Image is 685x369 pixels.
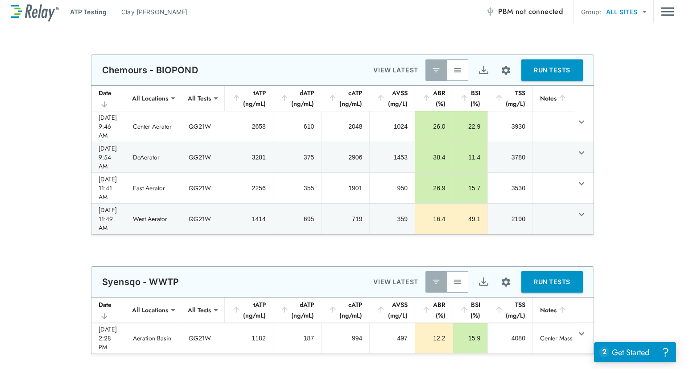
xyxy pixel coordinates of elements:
td: QG21W [182,111,225,142]
div: 1182 [232,334,266,343]
button: Site setup [494,59,518,82]
td: Center Mass [532,323,574,353]
img: Offline Icon [486,7,495,16]
button: PBM not connected [482,3,566,21]
span: not connected [516,6,563,17]
div: dATP (ng/mL) [280,88,314,109]
div: 16.4 [422,214,446,223]
div: 3930 [495,122,525,131]
div: All Tests [182,89,217,107]
div: 610 [281,122,314,131]
div: 719 [329,214,362,223]
div: dATP (ng/mL) [280,299,314,321]
div: AVSS (mg/L) [376,299,408,321]
div: 497 [377,334,408,343]
div: ABR (%) [422,88,446,109]
td: West Aerator [126,204,182,234]
div: [DATE] 9:46 AM [99,113,119,140]
div: 3780 [495,153,525,162]
div: 950 [377,184,408,193]
td: QG21W [182,142,225,172]
td: Aeration Basin [126,323,182,353]
img: View All [453,277,462,286]
div: Notes [540,305,567,315]
button: Export [473,59,494,81]
div: BSI (%) [460,299,481,321]
div: cATP (ng/mL) [328,88,362,109]
div: 15.7 [460,184,481,193]
button: expand row [574,326,589,341]
button: expand row [574,207,589,222]
div: 26.0 [422,122,446,131]
div: tATP (ng/mL) [232,299,266,321]
div: AVSS (mg/L) [376,88,408,109]
div: Notes [540,93,567,104]
td: QG21W [182,173,225,203]
div: cATP (ng/mL) [328,299,362,321]
div: 187 [281,334,314,343]
img: Latest [432,66,441,75]
div: 38.4 [422,153,446,162]
img: Settings Icon [500,277,512,288]
div: 2190 [495,214,525,223]
button: expand row [574,176,589,191]
div: 1024 [377,122,408,131]
th: Date [91,86,126,111]
div: TSS (mg/L) [495,299,525,321]
img: LuminUltra Relay [11,2,59,21]
div: 1901 [329,184,362,193]
td: QG21W [182,204,225,234]
img: Export Icon [478,277,489,288]
p: ATP Testing [70,7,107,17]
th: Date [91,298,126,323]
div: All Locations [126,89,174,107]
button: Main menu [661,3,674,20]
img: View All [453,66,462,75]
p: Syensqo - WWTP [102,277,179,287]
button: expand row [574,114,589,130]
div: 12.2 [422,334,446,343]
div: 1453 [377,153,408,162]
p: Clay [PERSON_NAME] [121,7,187,17]
div: BSI (%) [460,88,481,109]
p: Group: [581,7,601,17]
div: 2256 [232,184,266,193]
div: All Locations [126,301,174,319]
span: PBM [498,5,563,18]
button: RUN TESTS [521,271,583,293]
div: [DATE] 11:41 AM [99,175,119,201]
table: sticky table [91,298,594,354]
div: 3530 [495,184,525,193]
div: 11.4 [460,153,481,162]
iframe: Resource center [594,342,676,362]
div: 375 [281,153,314,162]
div: 15.9 [460,334,481,343]
div: 49.1 [460,214,481,223]
button: expand row [574,145,589,160]
img: Latest [432,277,441,286]
div: ABR (%) [422,299,446,321]
div: 26.9 [422,184,446,193]
div: 3281 [232,153,266,162]
td: DeAerator [126,142,182,172]
p: Chemours - BIOPOND [102,65,198,75]
div: 22.9 [460,122,481,131]
div: [DATE] 9:54 AM [99,144,119,171]
div: 4080 [495,334,525,343]
div: 2048 [329,122,362,131]
td: Center Aerator [126,111,182,142]
div: 994 [329,334,362,343]
div: 2906 [329,153,362,162]
div: 355 [281,184,314,193]
p: VIEW LATEST [373,277,418,287]
button: Export [473,271,494,293]
td: QG21W [182,323,225,353]
div: TSS (mg/L) [495,88,525,109]
div: [DATE] 11:49 AM [99,205,119,232]
img: Drawer Icon [661,3,674,20]
table: sticky table [91,86,594,235]
div: tATP (ng/mL) [232,88,266,109]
